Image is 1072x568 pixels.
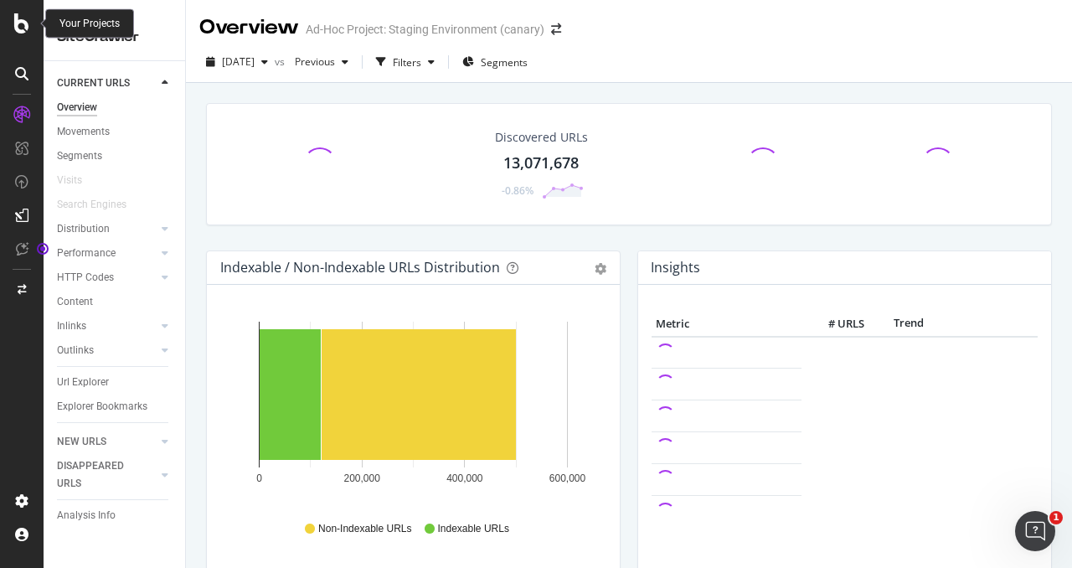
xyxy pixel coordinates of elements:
div: Tooltip anchor [35,241,50,256]
div: Ad-Hoc Project: Staging Environment (canary) [306,21,544,38]
div: Url Explorer [57,374,109,391]
div: Overview [57,99,97,116]
a: DISAPPEARED URLS [57,457,157,493]
div: Indexable / Non-Indexable URLs Distribution [220,259,500,276]
div: Performance [57,245,116,262]
th: Metric [652,312,801,337]
a: Url Explorer [57,374,173,391]
button: Filters [369,49,441,75]
text: 600,000 [549,472,586,484]
div: 13,071,678 [503,152,579,174]
h4: Insights [651,256,700,279]
div: Search Engines [57,196,126,214]
div: Visits [57,172,82,189]
div: Distribution [57,220,110,238]
a: CURRENT URLS [57,75,157,92]
a: Visits [57,172,99,189]
iframe: Intercom live chat [1015,511,1055,551]
span: Previous [288,54,335,69]
div: Outlinks [57,342,94,359]
a: Distribution [57,220,157,238]
div: arrow-right-arrow-left [551,23,561,35]
th: # URLS [801,312,868,337]
a: Overview [57,99,173,116]
a: Content [57,293,173,311]
a: Search Engines [57,196,143,214]
div: Overview [199,13,299,42]
div: Movements [57,123,110,141]
div: Analysis Info [57,507,116,524]
div: HTTP Codes [57,269,114,287]
a: Outlinks [57,342,157,359]
a: Performance [57,245,157,262]
div: Segments [57,147,102,165]
span: Indexable URLs [438,522,509,536]
button: Segments [456,49,534,75]
div: Inlinks [57,318,86,335]
text: 200,000 [343,472,380,484]
a: Analysis Info [57,507,173,524]
a: NEW URLS [57,433,157,451]
div: Your Projects [59,17,120,31]
div: NEW URLS [57,433,106,451]
a: Inlinks [57,318,157,335]
span: Segments [481,55,528,70]
div: CURRENT URLS [57,75,130,92]
th: Trend [868,312,950,337]
div: Filters [393,55,421,70]
text: 400,000 [446,472,483,484]
div: Discovered URLs [495,129,588,146]
div: Explorer Bookmarks [57,398,147,416]
a: Explorer Bookmarks [57,398,173,416]
button: Previous [288,49,355,75]
div: -0.86% [502,183,533,198]
span: vs [275,54,288,69]
span: 2025 Aug. 23rd [222,54,255,69]
a: Segments [57,147,173,165]
a: HTTP Codes [57,269,157,287]
button: [DATE] [199,49,275,75]
span: 1 [1049,511,1063,524]
text: 0 [256,472,262,484]
div: DISAPPEARED URLS [57,457,142,493]
div: gear [595,263,606,275]
a: Movements [57,123,173,141]
span: Non-Indexable URLs [318,522,411,536]
div: Content [57,293,93,311]
svg: A chart. [220,312,606,506]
